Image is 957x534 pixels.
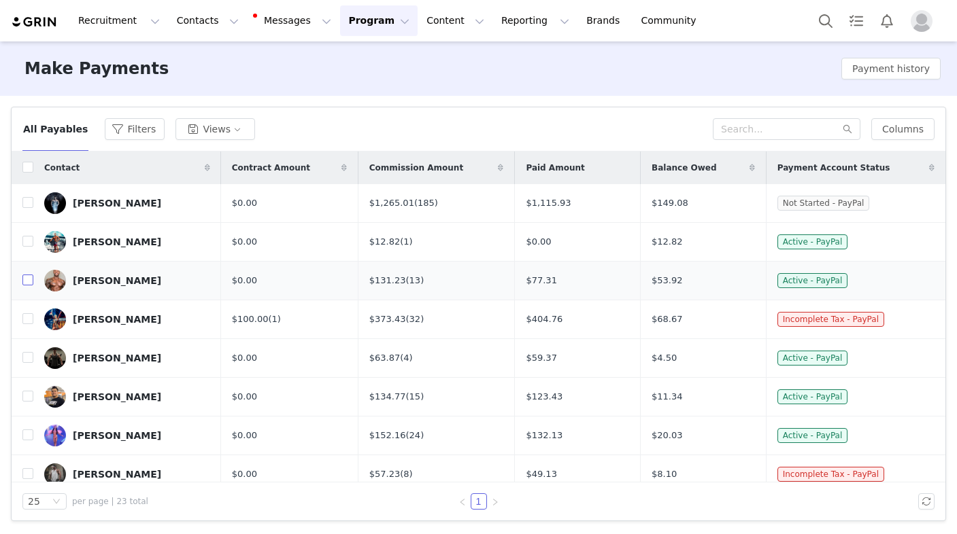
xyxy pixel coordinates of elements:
a: Community [633,5,711,36]
span: $4.50 [652,351,677,365]
span: Active - PayPal [777,389,848,404]
div: $131.23 [369,274,504,287]
button: Columns [871,118,935,140]
div: $0.00 [232,429,347,442]
button: Search [811,5,841,36]
div: $49.13 [526,467,629,481]
span: Balance Owed [652,162,716,174]
div: $152.16 [369,429,504,442]
a: [PERSON_NAME] [44,231,210,253]
button: Payment history [841,58,941,79]
input: Search... [713,118,860,140]
a: (15) [406,391,424,402]
a: [PERSON_NAME] [44,308,210,330]
div: [PERSON_NAME] [73,430,161,441]
div: $373.43 [369,313,504,326]
img: c54d1238-b79a-4913-a29e-3e20d5d89500.jpg [44,425,66,446]
img: f4cc6041-979f-4709-bb6f-aa850d37fa62.jpg [44,308,66,330]
button: All Payables [22,118,88,140]
div: $132.13 [526,429,629,442]
div: [PERSON_NAME] [73,275,161,286]
span: Active - PayPal [777,351,848,366]
span: $8.10 [652,467,677,481]
div: [PERSON_NAME] [73,236,161,247]
div: $12.82 [369,235,504,249]
span: Incomplete Tax - PayPal [777,467,884,482]
a: [PERSON_NAME] [44,347,210,369]
img: 237a1bbc-e213-493d-ae5c-0865a69e507d.jpg [44,231,66,253]
a: Tasks [841,5,871,36]
span: Active - PayPal [777,428,848,443]
span: $12.82 [652,235,683,249]
div: $0.00 [232,274,347,287]
div: $77.31 [526,274,629,287]
button: Content [418,5,492,36]
button: Views [175,118,255,140]
i: icon: left [458,498,467,506]
span: Active - PayPal [777,234,848,249]
div: $0.00 [232,351,347,365]
li: Next Page [487,493,503,510]
img: 68967e5a-97df-45bb-89a0-94704dfd31a5.jpg [44,347,66,369]
a: [PERSON_NAME] [44,463,210,485]
div: $134.77 [369,390,504,404]
li: Previous Page [454,493,471,510]
span: Commission Amount [369,162,463,174]
div: $404.76 [526,313,629,326]
button: Contacts [169,5,247,36]
div: $0.00 [232,235,347,249]
img: placeholder-profile.jpg [911,10,933,32]
button: Messages [248,5,339,36]
a: Brands [578,5,632,36]
div: $100.00 [232,313,347,326]
span: per page | 23 total [72,495,148,508]
button: Reporting [493,5,577,36]
div: $59.37 [526,351,629,365]
button: Program [340,5,418,36]
div: $123.43 [526,390,629,404]
div: $0.00 [232,390,347,404]
a: (1) [400,236,412,247]
a: (4) [400,353,412,363]
img: b8afb4f8-dbea-40ea-b715-de0921a6f0ad--s.jpg [44,463,66,485]
span: $68.67 [652,313,683,326]
a: (185) [414,198,438,208]
span: Contract Amount [232,162,310,174]
a: (32) [406,314,424,324]
span: Contact [44,162,80,174]
button: Filters [105,118,165,140]
a: grin logo [11,16,58,29]
a: (13) [406,275,424,285]
span: $20.03 [652,429,683,442]
button: Notifications [872,5,902,36]
span: Not Started - PayPal [777,196,870,211]
a: (8) [400,469,412,479]
a: (1) [268,314,280,324]
div: 25 [28,494,40,509]
div: $0.00 [526,235,629,249]
button: Profile [903,10,946,32]
div: $1,265.01 [369,196,504,210]
img: 73cbf9a2-f3fa-44b1-a202-24f1534627eb.jpg [44,386,66,408]
a: [PERSON_NAME] [44,425,210,446]
span: $11.34 [652,390,683,404]
i: icon: search [843,124,852,134]
img: d6eccb18-04c9-469b-b003-8e0eba9003b6.jpg [44,192,66,214]
a: (24) [406,430,424,440]
a: 1 [471,494,486,509]
i: icon: right [491,498,499,506]
a: [PERSON_NAME] [44,270,210,291]
span: Paid Amount [526,162,584,174]
div: [PERSON_NAME] [73,314,161,325]
span: $149.08 [652,196,688,210]
div: $0.00 [232,196,347,210]
span: Incomplete Tax - PayPal [777,312,884,327]
span: Active - PayPal [777,273,848,288]
i: icon: down [52,497,61,507]
div: $0.00 [232,467,347,481]
span: Payment Account Status [777,162,890,174]
div: [PERSON_NAME] [73,391,161,402]
img: fcfb03bb-0bfa-450e-a510-3122604078af.jpg [44,270,66,291]
div: [PERSON_NAME] [73,353,161,363]
button: Recruitment [70,5,168,36]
